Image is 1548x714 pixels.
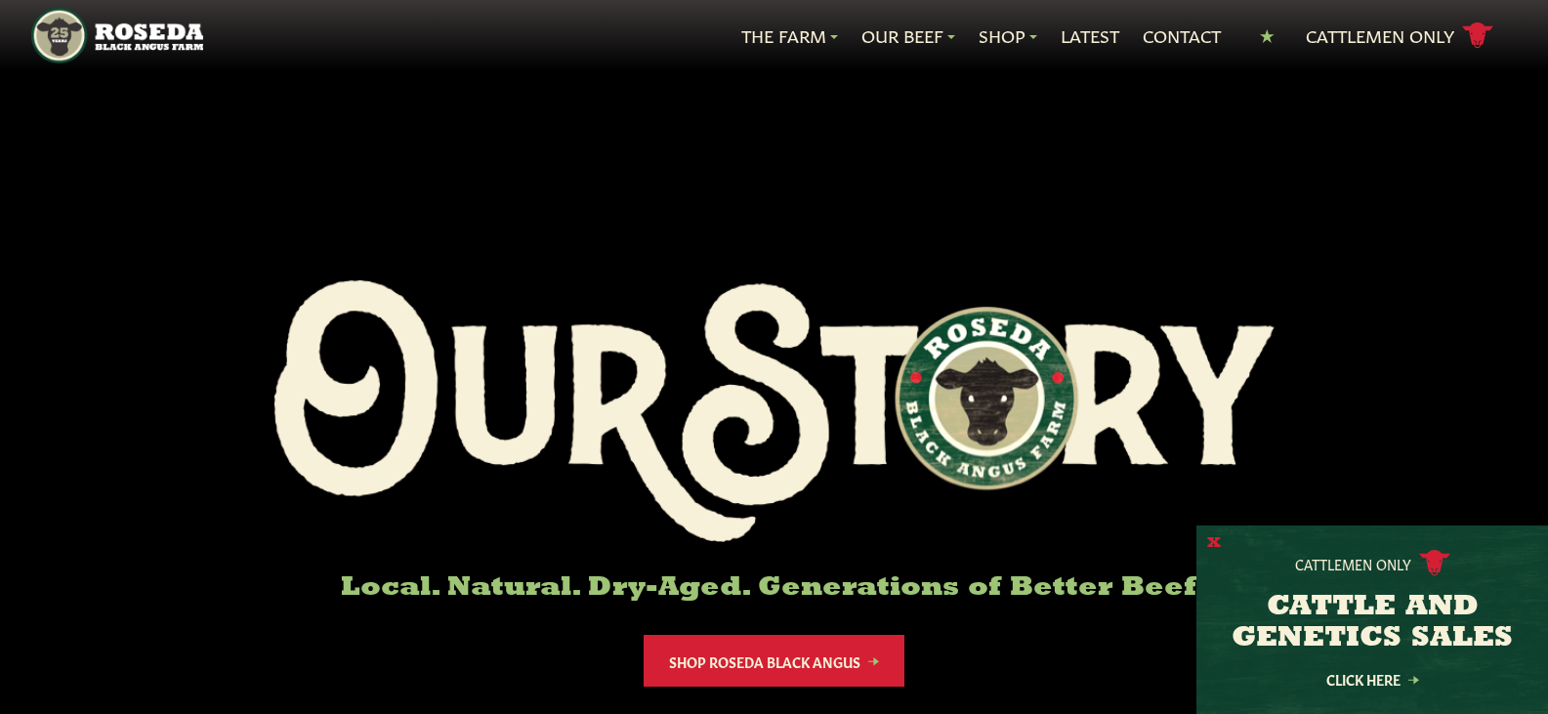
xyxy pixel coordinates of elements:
p: Cattlemen Only [1295,554,1411,573]
img: cattle-icon.svg [1419,550,1450,576]
a: Latest [1061,23,1119,49]
a: Shop [979,23,1037,49]
a: Our Beef [861,23,955,49]
a: Click Here [1284,673,1460,686]
a: The Farm [741,23,838,49]
h3: CATTLE AND GENETICS SALES [1221,592,1524,654]
h6: Local. Natural. Dry-Aged. Generations of Better Beef. [274,573,1275,604]
img: https://roseda.com/wp-content/uploads/2021/05/roseda-25-header.png [31,8,203,63]
a: Cattlemen Only [1306,19,1493,53]
img: Roseda Black Aangus Farm [274,280,1275,542]
a: Shop Roseda Black Angus [644,635,904,687]
button: X [1207,533,1221,554]
a: Contact [1143,23,1221,49]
